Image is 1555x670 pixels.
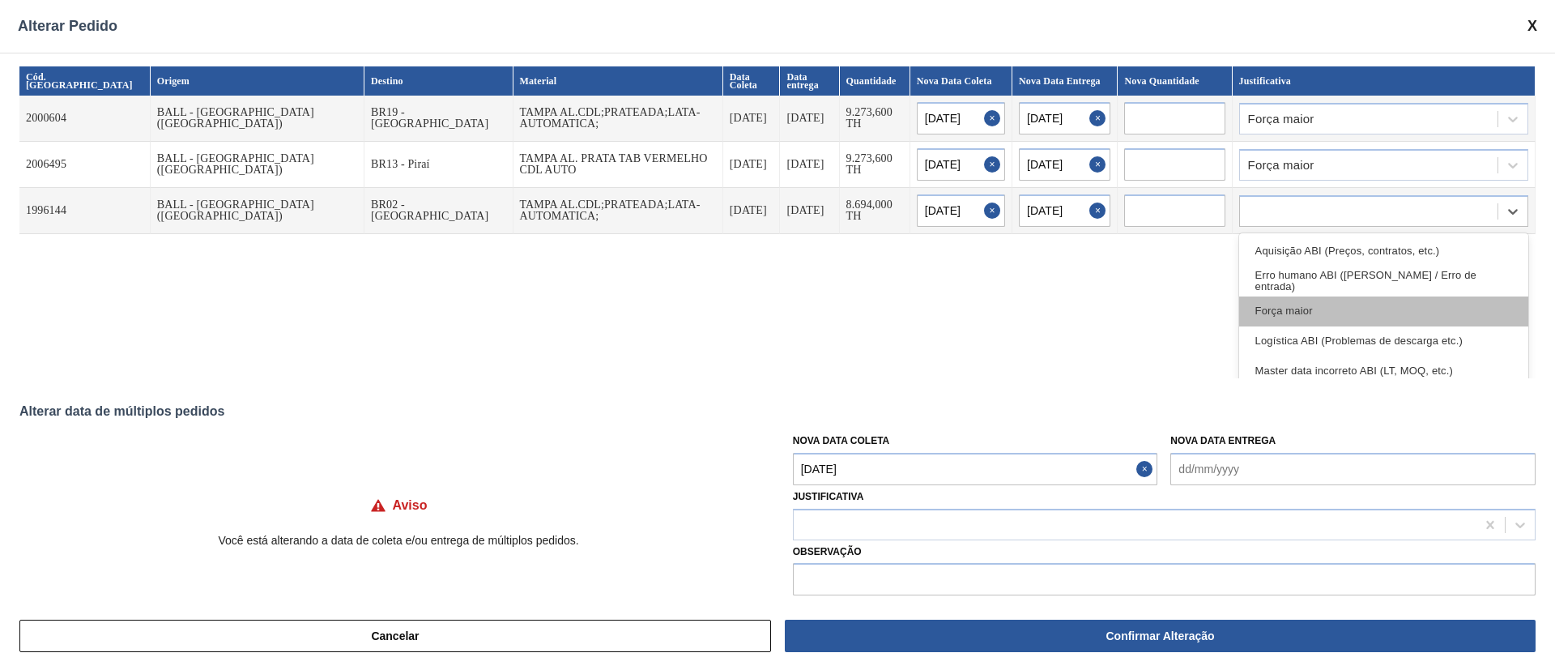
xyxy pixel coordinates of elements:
th: Origem [151,66,364,96]
th: Data Coleta [723,66,781,96]
div: Alterar data de múltiplos pedidos [19,404,1536,419]
td: BALL - [GEOGRAPHIC_DATA] ([GEOGRAPHIC_DATA]) [151,142,364,188]
button: Confirmar Alteração [785,620,1536,652]
th: Cód. [GEOGRAPHIC_DATA] [19,66,151,96]
th: Data entrega [780,66,839,96]
button: Close [984,148,1005,181]
td: [DATE] [780,96,839,142]
td: 9.273,600 TH [840,96,910,142]
td: 1996144 [19,188,151,234]
div: Força maior [1248,160,1314,171]
td: 2006495 [19,142,151,188]
button: Cancelar [19,620,771,652]
input: dd/mm/yyyy [917,102,1005,134]
label: Observação [793,540,1536,564]
th: Nova Quantidade [1118,66,1232,96]
h4: Aviso [393,498,428,513]
label: Justificativa [793,491,864,502]
td: [DATE] [780,142,839,188]
td: TAMPA AL. PRATA TAB VERMELHO CDL AUTO [513,142,723,188]
div: Logística ABI (Problemas de descarga etc.) [1239,326,1528,356]
p: Você está alterando a data de coleta e/ou entrega de múltiplos pedidos. [19,534,777,547]
div: Erro humano ABI ([PERSON_NAME] / Erro de entrada) [1239,267,1528,297]
button: Close [984,102,1005,134]
button: Close [984,194,1005,227]
td: BR19 - [GEOGRAPHIC_DATA] [364,96,513,142]
input: dd/mm/yyyy [1170,453,1536,485]
td: [DATE] [723,188,781,234]
button: Close [1136,453,1157,485]
th: Quantidade [840,66,910,96]
div: Aquisição ABI (Preços, contratos, etc.) [1239,237,1528,267]
td: BR13 - Piraí [364,142,513,188]
th: Material [513,66,723,96]
button: Close [1089,102,1110,134]
div: Força maior [1239,297,1528,326]
td: [DATE] [780,188,839,234]
input: dd/mm/yyyy [1019,102,1110,134]
input: dd/mm/yyyy [917,194,1005,227]
td: TAMPA AL.CDL;PRATEADA;LATA-AUTOMATICA; [513,96,723,142]
td: BALL - [GEOGRAPHIC_DATA] ([GEOGRAPHIC_DATA]) [151,188,364,234]
button: Close [1089,194,1110,227]
div: Força maior [1248,113,1314,125]
th: Justificativa [1233,66,1536,96]
td: 9.273,600 TH [840,142,910,188]
th: Destino [364,66,513,96]
td: BALL - [GEOGRAPHIC_DATA] ([GEOGRAPHIC_DATA]) [151,96,364,142]
label: Nova Data Coleta [793,435,890,446]
label: Nova Data Entrega [1170,435,1276,446]
input: dd/mm/yyyy [793,453,1158,485]
input: dd/mm/yyyy [1019,194,1110,227]
div: Master data incorreto ABI (LT, MOQ, etc.) [1239,356,1528,386]
td: 8.694,000 TH [840,188,910,234]
td: [DATE] [723,96,781,142]
button: Close [1089,148,1110,181]
th: Nova Data Entrega [1012,66,1118,96]
input: dd/mm/yyyy [1019,148,1110,181]
th: Nova Data Coleta [910,66,1012,96]
td: TAMPA AL.CDL;PRATEADA;LATA-AUTOMATICA; [513,188,723,234]
td: BR02 - [GEOGRAPHIC_DATA] [364,188,513,234]
input: dd/mm/yyyy [917,148,1005,181]
span: Alterar Pedido [18,18,117,35]
td: [DATE] [723,142,781,188]
td: 2000604 [19,96,151,142]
